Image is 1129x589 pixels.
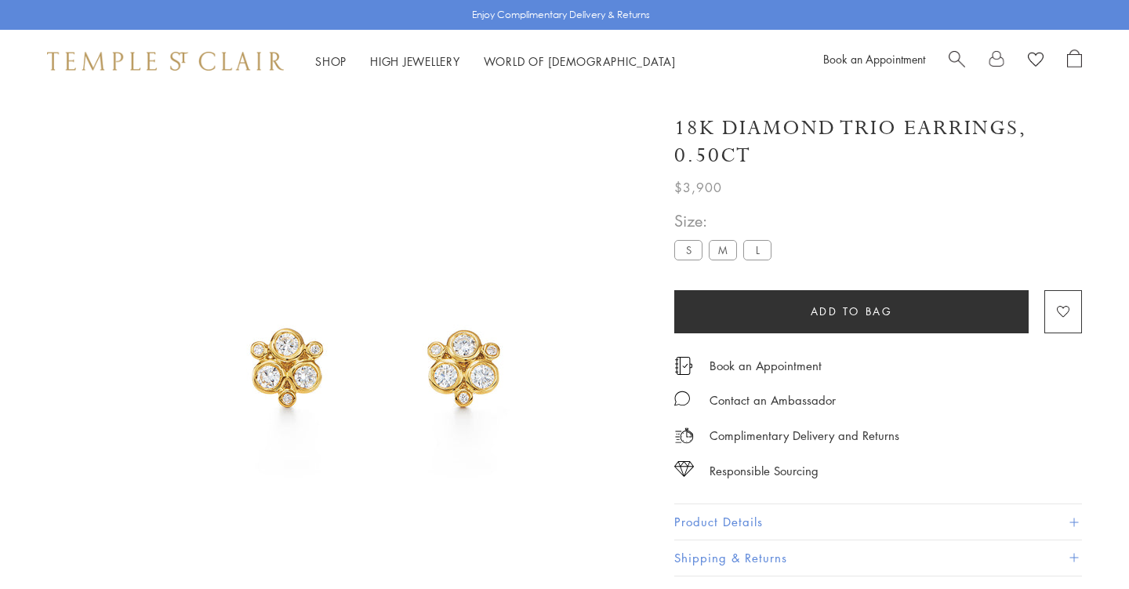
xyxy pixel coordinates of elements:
img: icon_sourcing.svg [674,461,694,477]
button: Add to bag [674,290,1029,333]
a: High JewelleryHigh Jewellery [370,53,460,69]
img: MessageIcon-01_2.svg [674,391,690,406]
p: Enjoy Complimentary Delivery & Returns [472,7,650,23]
img: icon_appointment.svg [674,357,693,375]
a: Book an Appointment [823,51,925,67]
a: Book an Appointment [710,357,822,374]
p: Complimentary Delivery and Returns [710,426,899,445]
nav: Main navigation [315,52,676,71]
a: Open Shopping Bag [1067,49,1082,73]
label: M [709,240,737,260]
h1: 18K Diamond Trio Earrings, 0.50ct [674,115,1082,169]
a: World of [DEMOGRAPHIC_DATA]World of [DEMOGRAPHIC_DATA] [484,53,676,69]
a: Search [949,49,965,73]
button: Shipping & Returns [674,540,1082,576]
img: icon_delivery.svg [674,426,694,445]
span: $3,900 [674,177,722,198]
div: Contact an Ambassador [710,391,836,410]
span: Add to bag [811,303,893,320]
div: Responsible Sourcing [710,461,819,481]
a: ShopShop [315,53,347,69]
label: S [674,240,702,260]
label: L [743,240,771,260]
button: Product Details [674,504,1082,540]
a: View Wishlist [1028,49,1044,73]
span: Size: [674,208,778,234]
img: Temple St. Clair [47,52,284,71]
